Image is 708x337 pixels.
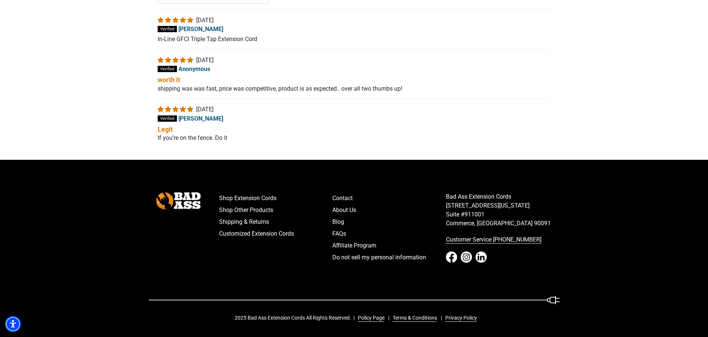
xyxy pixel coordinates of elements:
[390,314,437,322] a: Terms & Conditions
[332,192,446,204] a: Contact
[158,134,551,142] p: If you’re on the fence. Do it
[355,314,385,322] a: Policy Page
[158,57,195,64] span: 5 star review
[332,204,446,216] a: About Us
[461,252,472,263] a: Instagram - open in a new tab
[196,106,214,113] span: [DATE]
[156,192,201,209] img: Bad Ass Extension Cords
[219,216,333,228] a: Shipping & Returns
[158,35,551,43] p: In-Line GFCI Triple Tap Extension Cord
[178,65,210,73] span: Anonymous
[442,314,477,322] a: Privacy Policy
[178,115,223,122] span: [PERSON_NAME]
[5,316,21,332] div: Accessibility Menu
[178,26,223,33] span: [PERSON_NAME]
[158,125,551,134] b: Legit
[446,234,560,246] a: call 833-674-1699
[158,17,195,24] span: 5 star review
[446,192,560,228] p: Bad Ass Extension Cords [STREET_ADDRESS][US_STATE] Suite #911001 Commerce, [GEOGRAPHIC_DATA] 90091
[196,57,214,64] span: [DATE]
[332,240,446,252] a: Affiliate Program
[476,252,487,263] a: LinkedIn - open in a new tab
[332,216,446,228] a: Blog
[332,228,446,240] a: FAQs
[235,314,482,322] div: 2025 Bad Ass Extension Cords All Rights Reserved.
[332,252,446,263] a: Do not sell my personal information
[158,85,551,93] p: shipping was was fast, price was competitive, product is as expected.. over all two thumbs up!
[446,252,457,263] a: Facebook - open in a new tab
[196,17,214,24] span: [DATE]
[219,204,333,216] a: Shop Other Products
[219,228,333,240] a: Customized Extension Cords
[219,192,333,204] a: Shop Extension Cords
[158,106,195,113] span: 5 star review
[158,75,551,84] b: worth it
